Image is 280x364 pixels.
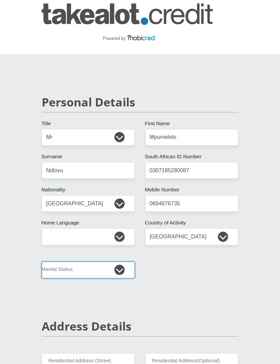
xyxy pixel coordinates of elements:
[145,195,238,212] input: Contact Number
[42,95,238,109] h2: Personal Details
[145,162,238,179] input: ID Number
[42,3,213,44] img: takealot_credit logo
[42,162,135,179] input: Surname
[145,129,238,146] input: First Name
[42,319,238,333] h2: Address Details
